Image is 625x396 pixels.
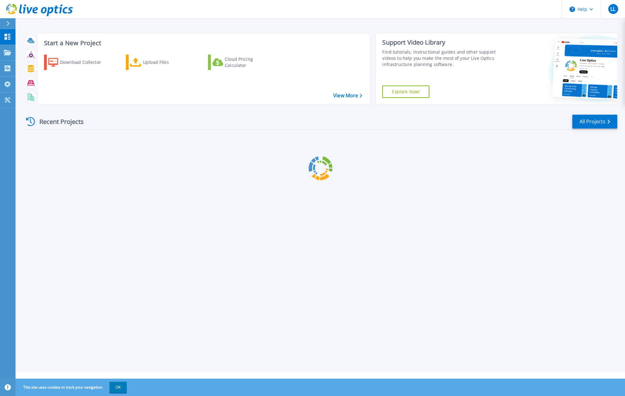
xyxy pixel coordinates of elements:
h3: Start a New Project [44,40,362,46]
a: Download Collector [44,55,113,70]
a: Explore Now! [382,86,429,98]
div: Recent Projects [24,114,92,129]
button: OK [109,382,127,393]
a: View More [333,93,362,99]
span: LL [610,7,615,11]
div: Cloud Pricing Calculator [225,56,274,68]
div: Download Collector [60,56,109,68]
div: Support Video Library [382,38,505,46]
a: All Projects [572,115,617,129]
span: This site uses cookies to track your navigation. [17,382,127,393]
div: Find tutorials, instructional guides and other support videos to help you make the most of your L... [382,49,505,68]
a: Cloud Pricing Calculator [208,55,277,70]
div: Upload Files [143,56,193,68]
a: Upload Files [126,55,195,70]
